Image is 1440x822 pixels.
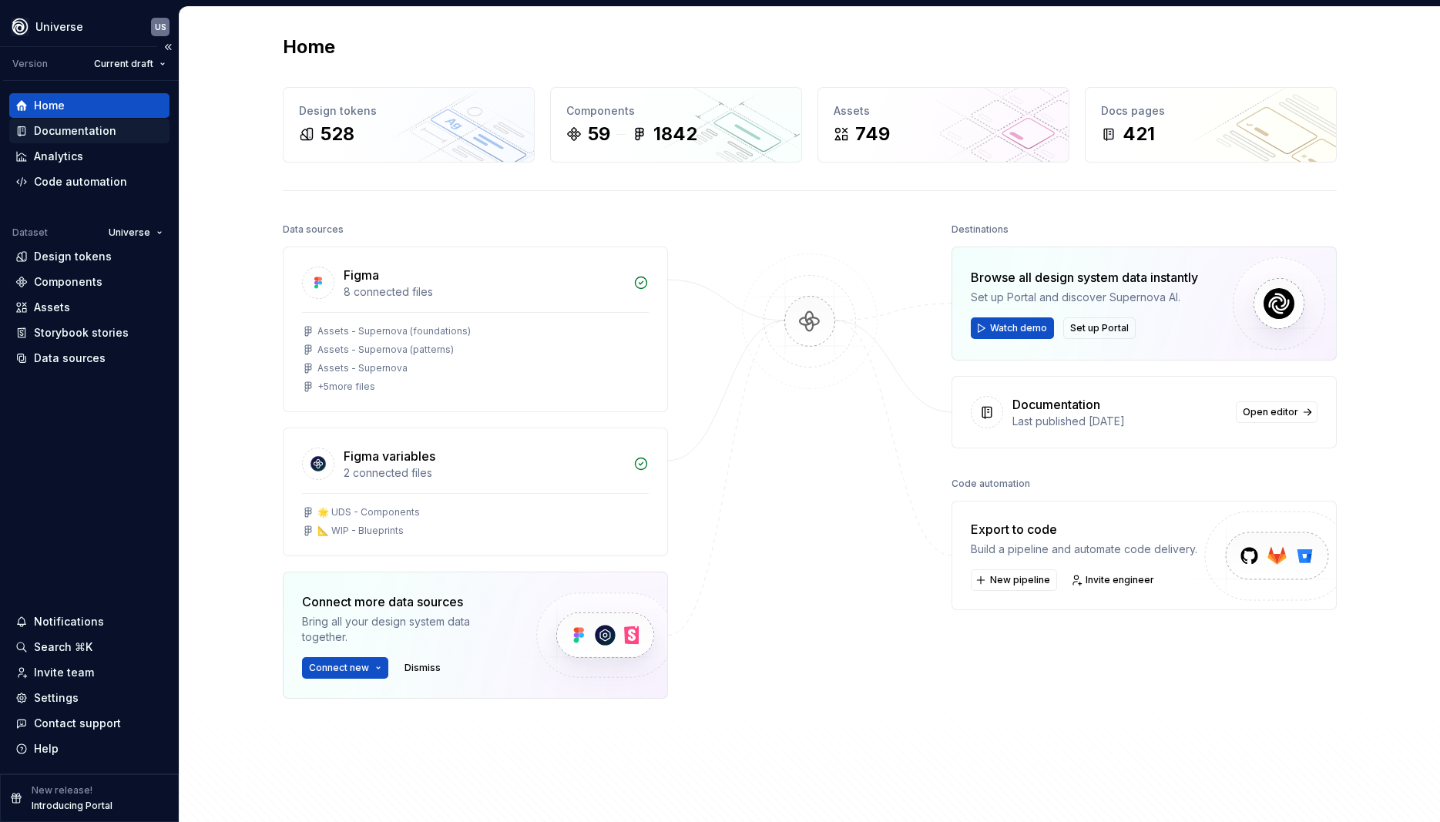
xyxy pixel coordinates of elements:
[9,635,170,659] button: Search ⌘K
[155,21,166,33] div: US
[398,657,448,679] button: Dismiss
[9,295,170,320] a: Assets
[817,87,1069,163] a: Assets749
[34,274,102,290] div: Components
[317,506,420,518] div: 🌟 UDS - Components
[971,317,1054,339] button: Watch demo
[157,36,179,58] button: Collapse sidebar
[34,716,121,731] div: Contact support
[32,784,92,797] p: New release!
[1063,317,1136,339] button: Set up Portal
[302,592,510,611] div: Connect more data sources
[317,325,471,337] div: Assets - Supernova (foundations)
[952,219,1009,240] div: Destinations
[971,290,1198,305] div: Set up Portal and discover Supernova AI.
[9,660,170,685] a: Invite team
[9,711,170,736] button: Contact support
[309,662,369,674] span: Connect new
[952,473,1030,495] div: Code automation
[12,226,48,239] div: Dataset
[34,249,112,264] div: Design tokens
[1123,122,1155,146] div: 421
[34,614,104,629] div: Notifications
[283,219,344,240] div: Data sources
[32,800,112,812] p: Introducing Portal
[34,665,94,680] div: Invite team
[317,525,404,537] div: 📐 WIP - Blueprints
[1236,401,1317,423] a: Open editor
[855,122,890,146] div: 749
[971,268,1198,287] div: Browse all design system data instantly
[990,322,1047,334] span: Watch demo
[1070,322,1129,334] span: Set up Portal
[283,428,668,556] a: Figma variables2 connected files🌟 UDS - Components📐 WIP - Blueprints
[317,362,408,374] div: Assets - Supernova
[9,244,170,269] a: Design tokens
[9,736,170,761] button: Help
[317,344,454,356] div: Assets - Supernova (patterns)
[34,149,83,164] div: Analytics
[344,266,379,284] div: Figma
[94,58,153,70] span: Current draft
[102,222,170,243] button: Universe
[34,741,59,757] div: Help
[34,174,127,190] div: Code automation
[9,686,170,710] a: Settings
[971,520,1197,538] div: Export to code
[34,690,79,706] div: Settings
[34,325,129,341] div: Storybook stories
[34,351,106,366] div: Data sources
[302,614,510,645] div: Bring all your design system data together.
[299,103,519,119] div: Design tokens
[9,320,170,345] a: Storybook stories
[12,58,48,70] div: Version
[9,270,170,294] a: Components
[283,247,668,412] a: Figma8 connected filesAssets - Supernova (foundations)Assets - Supernova (patterns)Assets - Super...
[1012,395,1100,414] div: Documentation
[344,465,624,481] div: 2 connected files
[404,662,441,674] span: Dismiss
[109,226,150,239] span: Universe
[1012,414,1227,429] div: Last published [DATE]
[1086,574,1154,586] span: Invite engineer
[283,35,335,59] h2: Home
[317,381,375,393] div: + 5 more files
[566,103,786,119] div: Components
[1101,103,1321,119] div: Docs pages
[302,657,388,679] button: Connect new
[11,18,29,36] img: 87d06435-c97f-426c-aa5d-5eb8acd3d8b3.png
[9,119,170,143] a: Documentation
[344,447,435,465] div: Figma variables
[550,87,802,163] a: Components591842
[87,53,173,75] button: Current draft
[1085,87,1337,163] a: Docs pages421
[1066,569,1161,591] a: Invite engineer
[971,569,1057,591] button: New pipeline
[34,639,92,655] div: Search ⌘K
[321,122,354,146] div: 528
[9,93,170,118] a: Home
[34,98,65,113] div: Home
[34,300,70,315] div: Assets
[1243,406,1298,418] span: Open editor
[9,346,170,371] a: Data sources
[35,19,83,35] div: Universe
[9,169,170,194] a: Code automation
[283,87,535,163] a: Design tokens528
[588,122,610,146] div: 59
[990,574,1050,586] span: New pipeline
[3,10,176,43] button: UniverseUS
[834,103,1053,119] div: Assets
[344,284,624,300] div: 8 connected files
[34,123,116,139] div: Documentation
[653,122,697,146] div: 1842
[9,144,170,169] a: Analytics
[971,542,1197,557] div: Build a pipeline and automate code delivery.
[9,609,170,634] button: Notifications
